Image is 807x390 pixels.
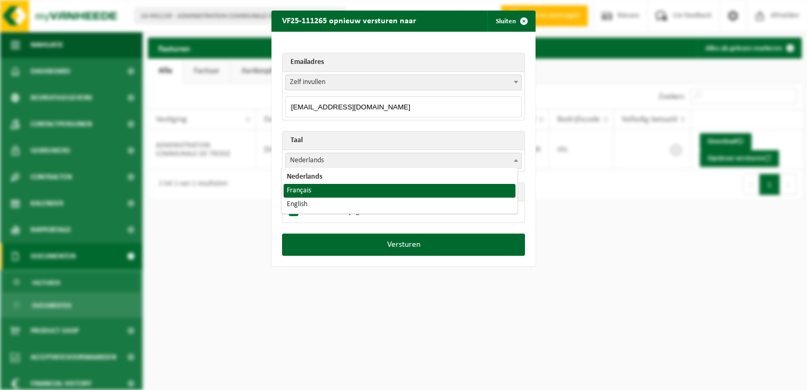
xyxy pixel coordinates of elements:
span: Nederlands [286,153,521,168]
button: Sluiten [487,11,534,32]
span: Zelf invullen [286,75,521,90]
h2: VF25-111265 opnieuw versturen naar [271,11,427,31]
input: Emailadres [285,96,522,117]
li: Français [284,184,515,198]
li: English [284,198,515,211]
button: Versturen [282,234,525,256]
li: Nederlands [284,170,515,184]
th: Emailadres [283,53,524,72]
th: Taal [283,132,524,150]
span: Zelf invullen [285,75,522,90]
span: Nederlands [285,153,522,169]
